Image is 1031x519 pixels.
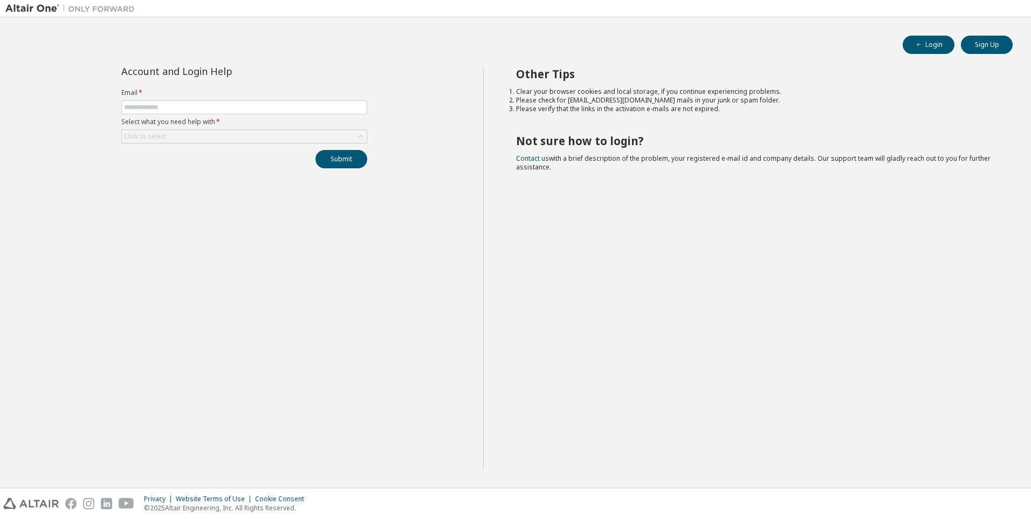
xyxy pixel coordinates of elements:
div: Click to select [124,132,166,141]
img: instagram.svg [83,498,94,509]
button: Sign Up [961,36,1013,54]
img: Altair One [5,3,140,14]
button: Login [903,36,954,54]
img: facebook.svg [65,498,77,509]
button: Submit [315,150,367,168]
p: © 2025 Altair Engineering, Inc. All Rights Reserved. [144,503,311,513]
h2: Not sure how to login? [516,134,994,148]
li: Clear your browser cookies and local storage, if you continue experiencing problems. [516,87,994,96]
div: Privacy [144,495,176,503]
label: Select what you need help with [121,118,367,126]
img: altair_logo.svg [3,498,59,509]
label: Email [121,88,367,97]
a: Contact us [516,154,549,163]
li: Please verify that the links in the activation e-mails are not expired. [516,105,994,113]
div: Cookie Consent [255,495,311,503]
h2: Other Tips [516,67,994,81]
img: youtube.svg [119,498,134,509]
img: linkedin.svg [101,498,112,509]
li: Please check for [EMAIL_ADDRESS][DOMAIN_NAME] mails in your junk or spam folder. [516,96,994,105]
span: with a brief description of the problem, your registered e-mail id and company details. Our suppo... [516,154,991,172]
div: Account and Login Help [121,67,318,76]
div: Website Terms of Use [176,495,255,503]
div: Click to select [122,130,367,143]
